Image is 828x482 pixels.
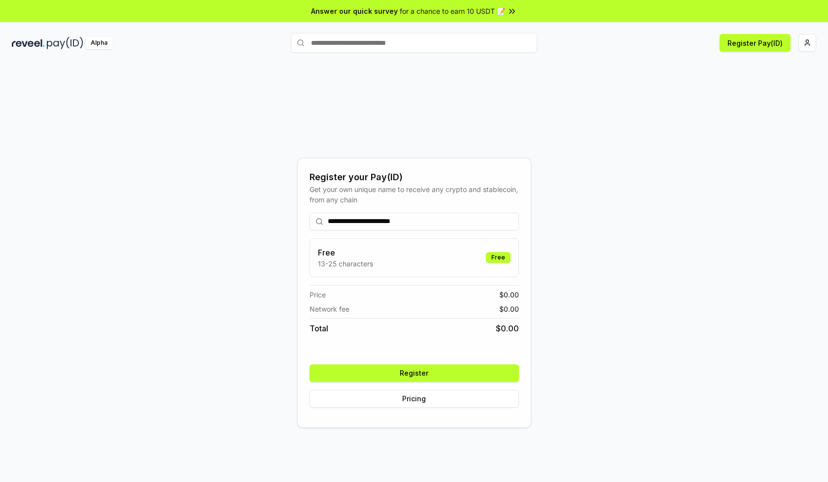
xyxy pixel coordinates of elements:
img: reveel_dark [12,37,45,49]
span: $ 0.00 [499,289,519,300]
h3: Free [318,247,373,258]
button: Register [310,364,519,382]
span: Price [310,289,326,300]
div: Get your own unique name to receive any crypto and stablecoin, from any chain [310,184,519,205]
div: Register your Pay(ID) [310,170,519,184]
span: Total [310,322,328,334]
button: Pricing [310,390,519,408]
span: Network fee [310,304,349,314]
p: 13-25 characters [318,258,373,269]
button: Register Pay(ID) [720,34,791,52]
span: Answer our quick survey [311,6,398,16]
div: Alpha [85,37,113,49]
span: for a chance to earn 10 USDT 📝 [400,6,505,16]
span: $ 0.00 [499,304,519,314]
span: $ 0.00 [496,322,519,334]
img: pay_id [47,37,83,49]
div: Free [486,252,511,263]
